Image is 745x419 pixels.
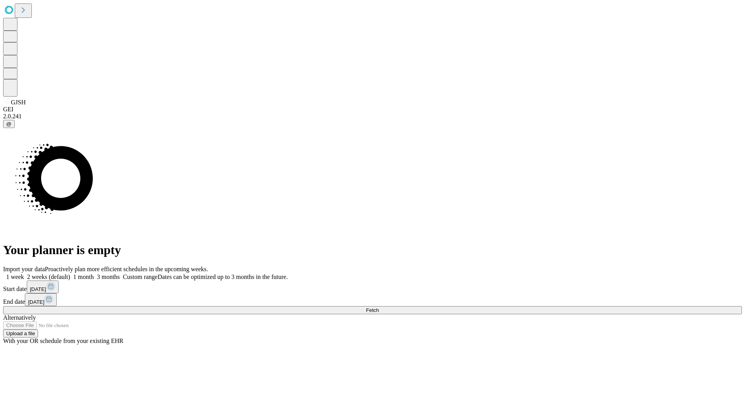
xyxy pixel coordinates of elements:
span: With your OR schedule from your existing EHR [3,338,123,344]
button: Fetch [3,306,742,314]
span: Dates can be optimized up to 3 months in the future. [158,274,288,280]
span: Alternatively [3,314,36,321]
div: 2.0.241 [3,113,742,120]
button: Upload a file [3,329,38,338]
span: 1 week [6,274,24,280]
span: 2 weeks (default) [27,274,70,280]
span: Fetch [366,307,379,313]
div: GEI [3,106,742,113]
span: [DATE] [28,299,44,305]
span: GJSH [11,99,26,106]
span: @ [6,121,12,127]
button: [DATE] [25,293,57,306]
span: Import your data [3,266,45,272]
span: 3 months [97,274,120,280]
button: [DATE] [27,280,59,293]
h1: Your planner is empty [3,243,742,257]
button: @ [3,120,15,128]
span: [DATE] [30,286,46,292]
div: End date [3,293,742,306]
span: Proactively plan more efficient schedules in the upcoming weeks. [45,266,208,272]
span: Custom range [123,274,158,280]
span: 1 month [73,274,94,280]
div: Start date [3,280,742,293]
